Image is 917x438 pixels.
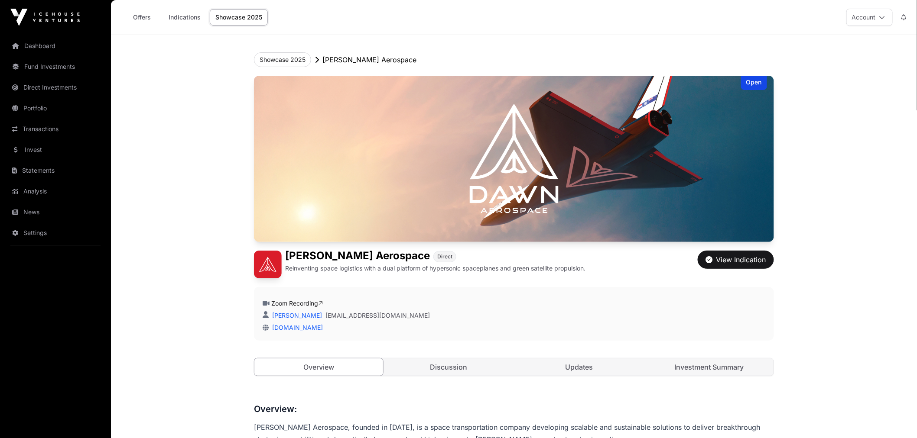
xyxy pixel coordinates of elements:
h1: [PERSON_NAME] Aerospace [285,251,430,262]
a: Analysis [7,182,104,201]
p: Reinventing space logistics with a dual platform of hypersonic spaceplanes and green satellite pr... [285,264,585,273]
iframe: Chat Widget [874,396,917,438]
a: Investment Summary [645,358,774,376]
a: Direct Investments [7,78,104,97]
p: [PERSON_NAME] Aerospace [322,55,416,65]
span: Direct [437,253,452,260]
img: Dawn Aerospace [254,251,282,278]
a: Statements [7,161,104,180]
a: [PERSON_NAME] [270,312,322,319]
img: Icehouse Ventures Logo [10,9,80,26]
a: Dashboard [7,36,104,55]
div: Open [741,76,767,90]
button: Account [846,9,893,26]
a: Invest [7,140,104,159]
nav: Tabs [254,358,774,376]
h3: Overview: [254,402,774,416]
button: Showcase 2025 [254,52,311,67]
a: Offers [125,9,159,26]
a: Transactions [7,119,104,138]
a: [DOMAIN_NAME] [269,324,323,331]
a: View Indication [698,259,774,268]
a: Fund Investments [7,57,104,76]
a: Overview [254,358,384,376]
div: View Indication [706,254,766,265]
a: [EMAIL_ADDRESS][DOMAIN_NAME] [325,311,430,320]
a: News [7,203,104,222]
a: Showcase 2025 [210,9,268,26]
a: Zoom Recording [271,300,323,307]
a: Indications [163,9,206,26]
a: Portfolio [7,99,104,118]
a: Updates [515,358,644,376]
a: Settings [7,223,104,242]
a: Discussion [385,358,514,376]
button: View Indication [698,251,774,269]
img: Dawn Aerospace [254,76,774,242]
